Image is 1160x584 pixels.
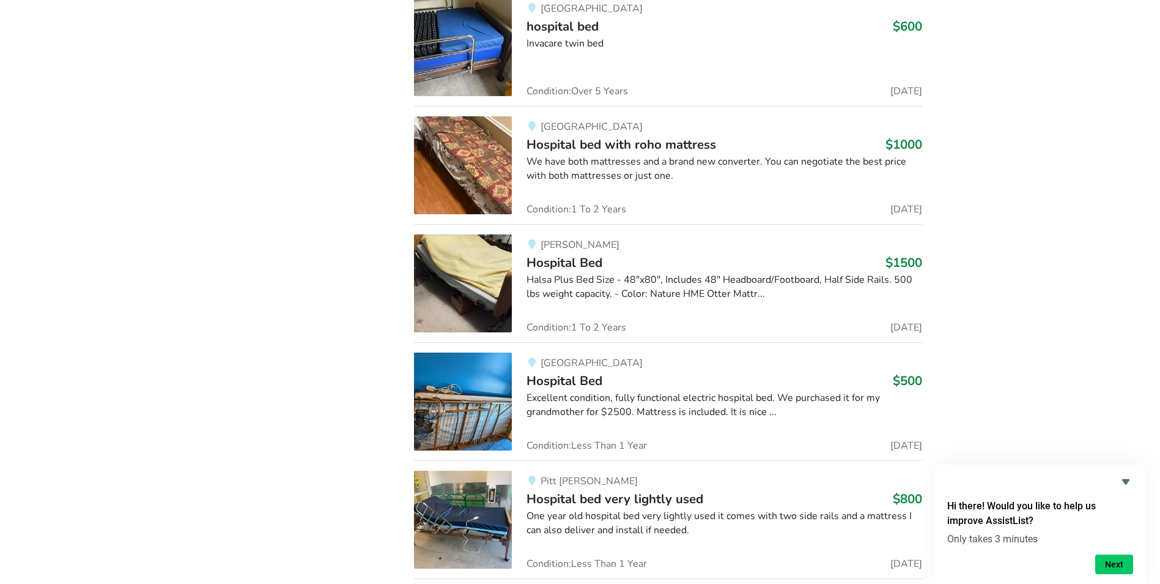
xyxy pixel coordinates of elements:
a: bedroom equipment-hospital bed with roho mattress[GEOGRAPHIC_DATA]Hospital bed with roho mattress... [414,106,922,224]
div: Halsa Plus Bed Size - 48"x80", Includes 48" Headboard/Footboard, Half Side Rails. 500 lbs weight ... [526,273,922,301]
span: Hospital bed very lightly used [526,490,703,507]
span: Hospital bed with roho mattress [526,136,716,153]
span: hospital bed [526,18,599,35]
h3: $600 [893,18,922,34]
h3: $800 [893,491,922,507]
div: One year old hospital bed very lightly used it comes with two side rails and a mattress I can als... [526,509,922,537]
span: [DATE] [890,204,922,214]
p: Only takes 3 minutes [947,533,1133,545]
span: [DATE] [890,86,922,96]
span: Condition: Less Than 1 Year [526,441,647,451]
div: Excellent condition, fully functional electric hospital bed. We purchased it for my grandmother f... [526,391,922,419]
a: bedroom equipment-hospital bed very lightly usedPitt [PERSON_NAME]Hospital bed very lightly used$... [414,460,922,578]
img: bedroom equipment-hospital bed very lightly used [414,471,512,569]
div: Hi there! Would you like to help us improve AssistList? [947,474,1133,574]
img: bedroom equipment-hospital bed with roho mattress [414,116,512,214]
h3: $1500 [885,255,922,271]
span: [GEOGRAPHIC_DATA] [541,2,643,15]
span: Condition: Less Than 1 Year [526,559,647,569]
span: Pitt [PERSON_NAME] [541,474,638,488]
span: [DATE] [890,441,922,451]
span: [DATE] [890,323,922,332]
span: Condition: Over 5 Years [526,86,628,96]
h3: $1000 [885,137,922,152]
button: Next question [1095,555,1133,574]
a: bedroom equipment-hospital bed [PERSON_NAME]Hospital Bed$1500Halsa Plus Bed Size - 48"x80", Inclu... [414,224,922,342]
span: [GEOGRAPHIC_DATA] [541,356,643,370]
div: Invacare twin bed [526,37,922,51]
div: We have both mattresses and a brand new converter. You can negotiate the best price with both mat... [526,155,922,183]
h2: Hi there! Would you like to help us improve AssistList? [947,499,1133,528]
span: Condition: 1 To 2 Years [526,323,626,332]
button: Hide survey [1118,474,1133,489]
a: bedroom equipment-hospital bed[GEOGRAPHIC_DATA]Hospital Bed$500Excellent condition, fully functio... [414,342,922,460]
span: [GEOGRAPHIC_DATA] [541,120,643,133]
img: bedroom equipment-hospital bed [414,353,512,451]
img: bedroom equipment-hospital bed [414,234,512,332]
span: [DATE] [890,559,922,569]
h3: $500 [893,373,922,389]
span: [PERSON_NAME] [541,238,619,252]
span: Hospital Bed [526,254,602,271]
span: Condition: 1 To 2 Years [526,204,626,214]
span: Hospital Bed [526,372,602,389]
